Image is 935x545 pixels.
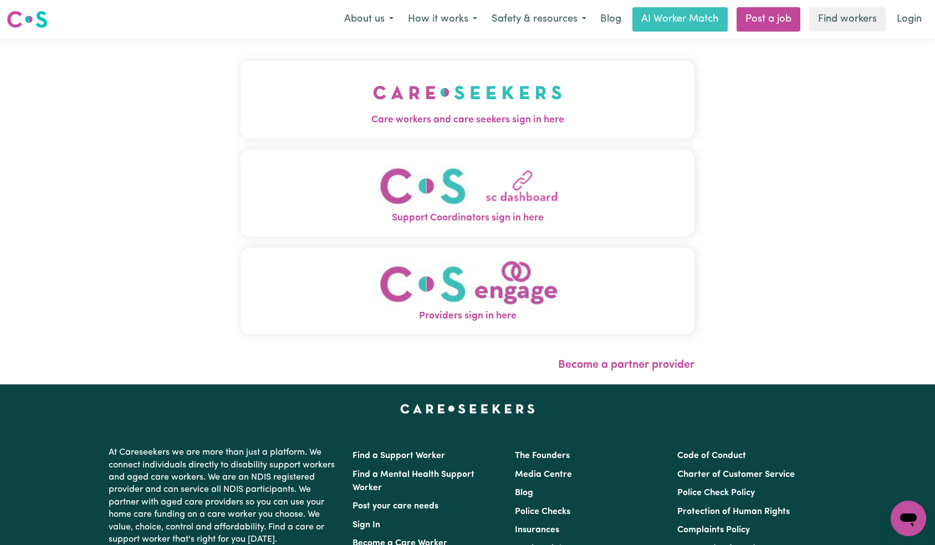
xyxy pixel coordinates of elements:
a: Post your care needs [352,502,438,511]
a: The Founders [515,451,570,460]
button: Care workers and care seekers sign in here [241,61,695,138]
a: Sign In [352,521,380,529]
a: Police Checks [515,507,570,516]
a: Find a Mental Health Support Worker [352,470,474,492]
a: Charter of Customer Service [677,470,795,479]
a: Blog [515,489,533,497]
button: Support Coordinators sign in here [241,150,695,236]
a: Become a partner provider [558,359,694,371]
a: Protection of Human Rights [677,507,790,516]
span: Care workers and care seekers sign in here [241,113,695,127]
iframe: Button to launch messaging window [891,501,926,536]
span: Providers sign in here [241,309,695,323]
img: Careseekers logo [7,9,48,29]
a: Find workers [809,7,886,32]
a: Post a job [737,7,800,32]
a: Careseekers home page [400,404,535,413]
span: Support Coordinators sign in here [241,211,695,225]
a: Blog [594,7,628,32]
a: Login [890,7,928,32]
button: About us [337,8,401,31]
button: Providers sign in here [241,248,695,335]
button: How it works [401,8,484,31]
a: Complaints Policy [677,526,750,534]
a: Police Check Policy [677,489,755,497]
a: Careseekers logo [7,7,48,32]
a: AI Worker Match [632,7,728,32]
a: Insurances [515,526,559,534]
a: Find a Support Worker [352,451,445,460]
a: Code of Conduct [677,451,746,460]
button: Safety & resources [484,8,594,31]
a: Media Centre [515,470,572,479]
